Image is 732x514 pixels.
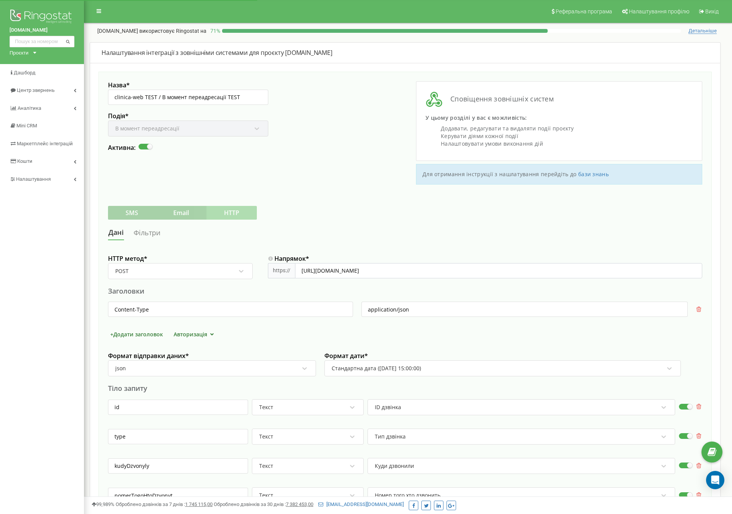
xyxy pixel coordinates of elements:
[375,463,414,469] div: Куди дзвонили
[578,170,609,178] a: бази знань
[286,501,313,507] u: 7 382 453,00
[92,501,114,507] span: 99,989%
[108,226,124,240] a: Дані
[10,27,74,34] a: [DOMAIN_NAME]
[375,433,406,440] div: Тип дзвінка
[108,302,353,317] input: ім'я
[185,501,213,507] u: 1 745 115,00
[108,286,702,296] div: Заголовки
[108,90,268,105] input: Введіть назву
[108,330,165,338] button: +Додати заголовок
[324,352,681,360] label: Формат дати *
[688,28,717,34] span: Детальніше
[426,91,693,108] h3: Сповіщення зовнішніх систем
[10,49,29,56] div: Проєкти
[108,255,253,263] label: HTTP метод *
[441,140,693,148] li: Налаштовувати умови виконання дій
[361,302,688,317] input: значення
[375,404,401,411] div: ID дзвінка
[108,352,316,360] label: Формат відправки даних *
[17,141,73,146] span: Маркетплейс інтеграцій
[422,170,696,178] p: Для отримання інструкції з нашлатування перейдіть до
[139,28,206,34] span: використовує Ringostat на
[295,263,702,278] input: https://example.com
[556,8,612,14] span: Реферальна програма
[426,114,693,122] p: У цьому розділі у вас є можливість:
[259,404,273,411] div: Текст
[268,255,702,263] label: Напрямок *
[108,488,248,503] input: Ключ
[97,27,206,35] p: [DOMAIN_NAME]
[268,263,295,278] div: https://
[259,433,273,440] div: Текст
[17,87,55,93] span: Центр звернень
[17,158,32,164] span: Кошти
[10,8,74,27] img: Ringostat logo
[705,8,719,14] span: Вихід
[116,501,213,507] span: Оброблено дзвінків за 7 днів :
[102,48,709,57] div: Налаштування інтеграції з зовнішніми системами для проєкту [DOMAIN_NAME]
[108,458,248,474] input: Ключ
[259,463,273,469] div: Текст
[206,27,222,35] p: 71 %
[441,132,693,140] li: Керувати діями кожної події
[16,176,51,182] span: Налаштування
[318,501,404,507] a: [EMAIL_ADDRESS][DOMAIN_NAME]
[16,123,37,128] span: Mini CRM
[108,81,268,90] label: Назва *
[14,70,35,75] span: Дашборд
[108,144,135,152] label: Активна:
[115,268,129,275] div: POST
[108,112,268,120] label: Подія *
[441,125,693,132] li: Додавати, редагувати та видаляти події проєкту
[10,36,74,47] input: Пошук за номером
[214,501,313,507] span: Оброблено дзвінків за 30 днів :
[171,330,218,338] button: Авторизація
[115,365,126,372] div: json
[259,492,273,499] div: Текст
[706,471,724,489] div: Open Intercom Messenger
[108,384,702,393] div: Тіло запиту
[18,105,41,111] span: Аналiтика
[133,226,161,240] a: Фільтри
[108,400,248,415] input: Ключ
[332,365,421,372] div: Стандартна дата ([DATE] 15:00:00)
[108,429,248,444] input: Ключ
[629,8,689,14] span: Налаштування профілю
[375,492,440,499] div: Номер того хто дзвонить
